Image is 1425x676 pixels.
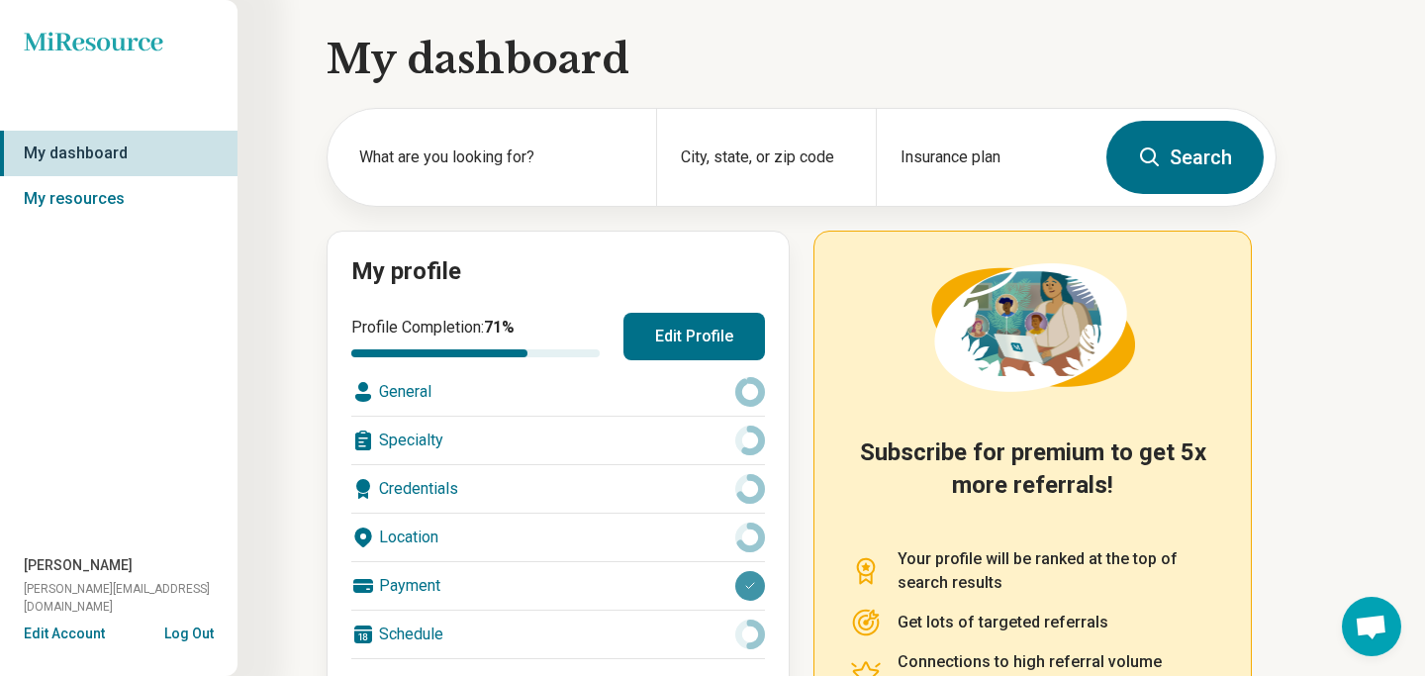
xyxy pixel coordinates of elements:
[898,611,1108,634] p: Get lots of targeted referrals
[359,145,632,169] label: What are you looking for?
[623,313,765,360] button: Edit Profile
[24,624,105,644] button: Edit Account
[351,316,600,357] div: Profile Completion:
[898,547,1215,595] p: Your profile will be ranked at the top of search results
[484,318,515,337] span: 71 %
[1106,121,1264,194] button: Search
[351,514,765,561] div: Location
[351,417,765,464] div: Specialty
[24,580,237,616] span: [PERSON_NAME][EMAIL_ADDRESS][DOMAIN_NAME]
[850,436,1215,524] h2: Subscribe for premium to get 5x more referrals!
[24,555,133,576] span: [PERSON_NAME]
[351,368,765,416] div: General
[1342,597,1401,656] div: Open chat
[351,255,765,289] h2: My profile
[351,465,765,513] div: Credentials
[164,624,214,639] button: Log Out
[327,32,1277,87] h1: My dashboard
[351,611,765,658] div: Schedule
[351,562,765,610] div: Payment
